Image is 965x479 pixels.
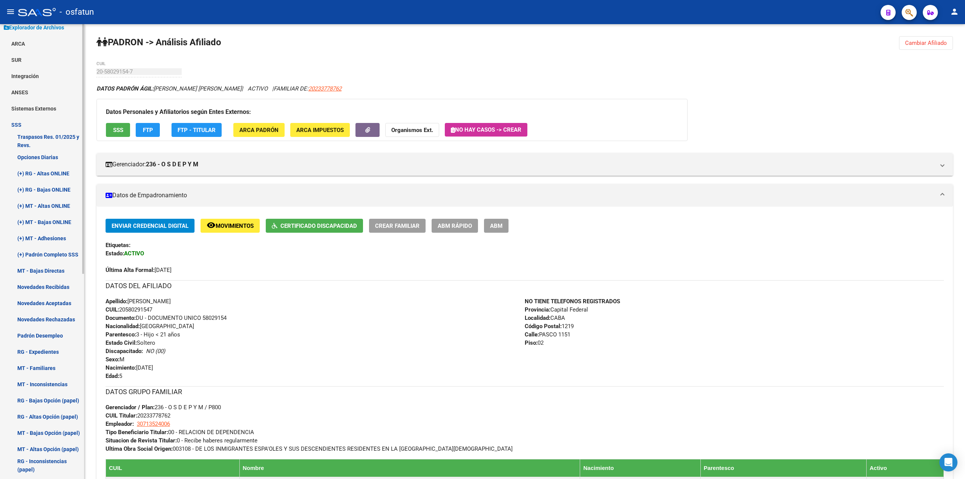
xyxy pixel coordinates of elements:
h3: DATOS GRUPO FAMILIAR [106,387,944,397]
span: [DATE] [106,267,172,273]
button: Enviar Credencial Digital [106,219,195,233]
span: M [106,356,124,363]
strong: Ultima Obra Social Origen: [106,445,173,452]
span: ARCA Padrón [239,127,279,134]
h3: DATOS DEL AFILIADO [106,281,944,291]
strong: Provincia: [525,306,550,313]
span: ABM [490,223,502,229]
span: [GEOGRAPHIC_DATA] [106,323,194,330]
strong: Estado: [106,250,124,257]
button: ARCA Impuestos [290,123,350,137]
strong: Calle: [525,331,539,338]
i: | ACTIVO | [96,85,342,92]
span: 0 - Recibe haberes regularmente [106,437,257,444]
strong: Nacimiento: [106,364,136,371]
span: PASCO 1151 [525,331,570,338]
span: DU - DOCUMENTO UNICO 58029154 [106,315,227,321]
th: Activo [866,459,944,477]
strong: CUIL Titular: [106,412,137,419]
span: Soltero [106,339,155,346]
span: [PERSON_NAME] [PERSON_NAME] [96,85,242,92]
button: ABM [484,219,509,233]
span: 00 - RELACION DE DEPENDENCIA [106,429,254,436]
span: 20233778762 [308,85,342,92]
button: FTP [136,123,160,137]
strong: Empleador: [106,421,134,427]
strong: Parentesco: [106,331,136,338]
strong: Edad: [106,373,119,379]
span: - osfatun [60,4,94,20]
span: ABM Rápido [438,223,472,229]
th: Nacimiento [580,459,700,477]
mat-icon: menu [6,7,15,16]
div: Open Intercom Messenger [939,453,957,471]
strong: CUIL: [106,306,119,313]
button: ARCA Padrón [233,123,285,137]
strong: Gerenciador / Plan: [106,404,155,411]
mat-icon: person [950,7,959,16]
strong: Discapacitado: [106,348,143,355]
span: 1219 [525,323,574,330]
strong: ACTIVO [124,250,144,257]
strong: NO TIENE TELEFONOS REGISTRADOS [525,298,620,305]
button: Organismos Ext. [385,123,439,137]
button: SSS [106,123,130,137]
span: 003108 - DE LOS INMIGRANTES ESPA'OLES Y SUS DESCENDIENTES RESIDENTES EN LA [GEOGRAPHIC_DATA][DEMO... [106,445,513,452]
strong: Sexo: [106,356,119,363]
strong: PADRON -> Análisis Afiliado [96,37,221,48]
button: ABM Rápido [432,219,478,233]
strong: Apellido: [106,298,127,305]
span: CABA [525,315,565,321]
strong: Última Alta Formal: [106,267,155,273]
span: FAMILIAR DE: [274,85,342,92]
strong: Nacionalidad: [106,323,140,330]
span: FTP [143,127,153,134]
span: Capital Federal [525,306,588,313]
span: 20233778762 [106,412,170,419]
span: Certificado Discapacidad [280,223,357,229]
h3: Datos Personales y Afiliatorios según Entes Externos: [106,107,678,117]
button: Crear Familiar [369,219,426,233]
span: 20580291547 [106,306,152,313]
mat-expansion-panel-header: Datos de Empadronamiento [96,184,953,207]
strong: Etiquetas: [106,242,130,249]
span: SSS [113,127,123,134]
span: ARCA Impuestos [296,127,344,134]
mat-panel-title: Gerenciador: [106,160,935,169]
strong: Documento: [106,315,136,321]
span: 02 [525,339,544,346]
span: Crear Familiar [375,223,420,229]
strong: Estado Civil: [106,339,137,346]
span: Enviar Credencial Digital [112,223,188,229]
strong: Piso: [525,339,538,346]
span: [DATE] [106,364,153,371]
strong: Tipo Beneficiario Titular: [106,429,168,436]
mat-expansion-panel-header: Gerenciador:236 - O S D E P Y M [96,153,953,176]
button: FTP - Titular [172,123,222,137]
mat-icon: remove_red_eye [207,221,216,230]
strong: Situacion de Revista Titular: [106,437,177,444]
mat-panel-title: Datos de Empadronamiento [106,191,935,200]
span: No hay casos -> Crear [451,126,521,133]
strong: DATOS PADRÓN ÁGIL: [96,85,153,92]
span: Explorador de Archivos [4,23,64,32]
strong: Código Postal: [525,323,562,330]
span: 236 - O S D E P Y M / P800 [106,404,221,411]
th: CUIL [106,459,240,477]
button: Movimientos [201,219,260,233]
span: FTP - Titular [178,127,216,134]
span: 5 [106,373,122,379]
span: 3 - Hijo < 21 años [106,331,180,338]
span: Cambiar Afiliado [905,40,947,46]
span: [PERSON_NAME] [106,298,171,305]
button: Cambiar Afiliado [899,36,953,50]
button: No hay casos -> Crear [445,123,527,137]
strong: Organismos Ext. [391,127,433,134]
strong: Localidad: [525,315,550,321]
i: NO (00) [146,348,165,355]
strong: 236 - O S D E P Y M [146,160,198,169]
th: Parentesco [700,459,866,477]
button: Certificado Discapacidad [266,219,363,233]
th: Nombre [239,459,580,477]
span: Movimientos [216,223,254,229]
